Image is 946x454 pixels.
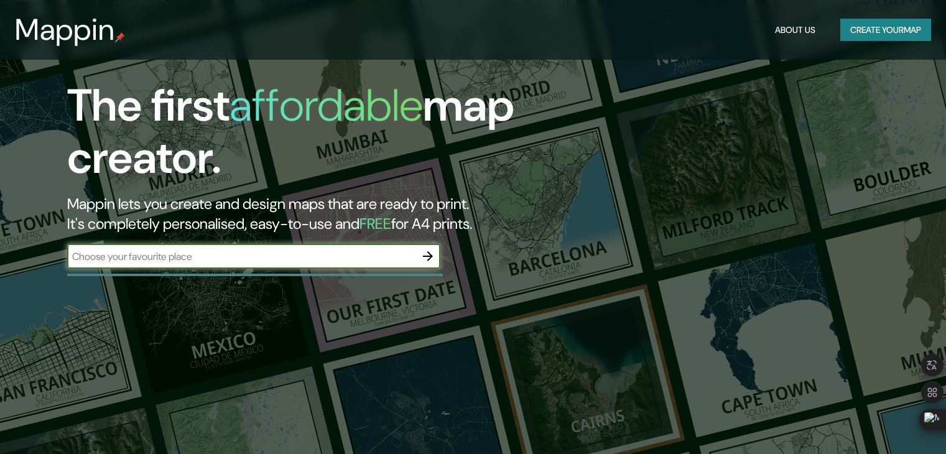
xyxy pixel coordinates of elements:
img: mappin-pin [115,32,125,42]
h3: Mappin [15,12,115,47]
h1: affordable [230,76,423,134]
button: Create yourmap [840,19,931,42]
h2: Mappin lets you create and design maps that are ready to print. It's completely personalised, eas... [67,194,540,234]
h1: The first map creator. [67,80,540,194]
h5: FREE [359,214,391,233]
input: Choose your favourite place [67,249,415,264]
button: About Us [770,19,820,42]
